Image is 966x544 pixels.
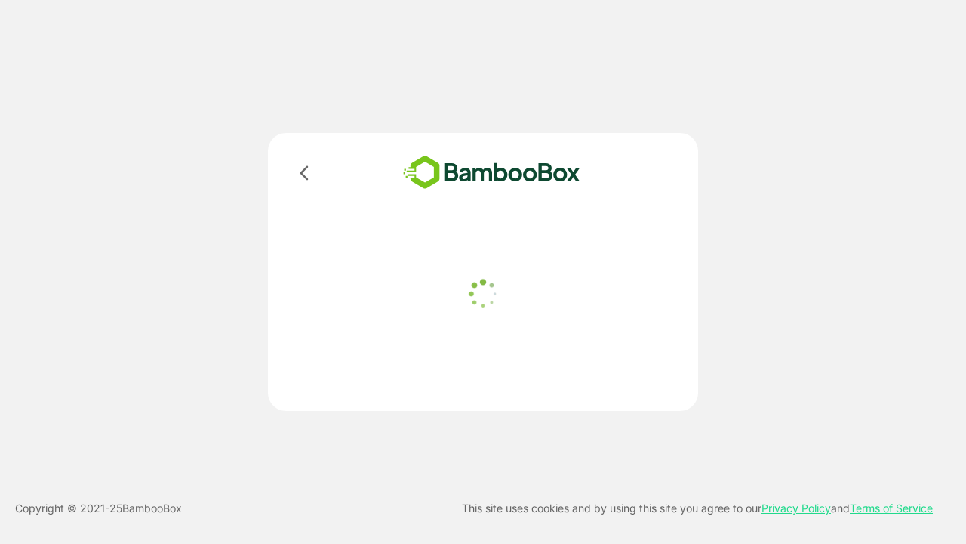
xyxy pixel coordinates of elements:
p: Copyright © 2021- 25 BambooBox [15,499,182,518]
a: Terms of Service [850,502,933,515]
img: bamboobox [381,151,602,194]
img: loader [464,275,502,313]
p: This site uses cookies and by using this site you agree to our and [462,499,933,518]
a: Privacy Policy [761,502,831,515]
